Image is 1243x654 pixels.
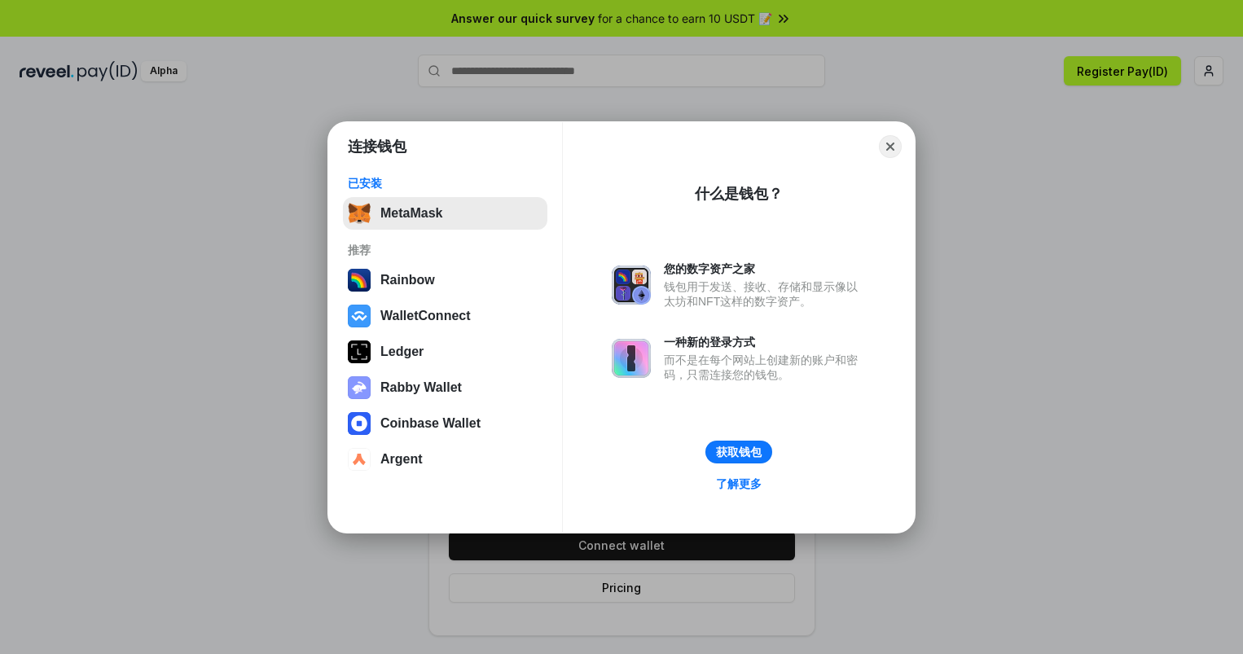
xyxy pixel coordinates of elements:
button: 获取钱包 [705,441,772,463]
img: svg+xml,%3Csvg%20width%3D%2228%22%20height%3D%2228%22%20viewBox%3D%220%200%2028%2028%22%20fill%3D... [348,448,371,471]
img: svg+xml,%3Csvg%20width%3D%22120%22%20height%3D%22120%22%20viewBox%3D%220%200%20120%20120%22%20fil... [348,269,371,292]
div: 已安装 [348,176,542,191]
div: 一种新的登录方式 [664,335,866,349]
div: Ledger [380,345,424,359]
div: 推荐 [348,243,542,257]
div: 获取钱包 [716,445,762,459]
img: svg+xml,%3Csvg%20xmlns%3D%22http%3A%2F%2Fwww.w3.org%2F2000%2Fsvg%22%20width%3D%2228%22%20height%3... [348,340,371,363]
button: Ledger [343,336,547,368]
h1: 连接钱包 [348,137,406,156]
button: Rainbow [343,264,547,296]
img: svg+xml,%3Csvg%20fill%3D%22none%22%20height%3D%2233%22%20viewBox%3D%220%200%2035%2033%22%20width%... [348,202,371,225]
img: svg+xml,%3Csvg%20width%3D%2228%22%20height%3D%2228%22%20viewBox%3D%220%200%2028%2028%22%20fill%3D... [348,412,371,435]
button: Argent [343,443,547,476]
div: 而不是在每个网站上创建新的账户和密码，只需连接您的钱包。 [664,353,866,382]
div: Rabby Wallet [380,380,462,395]
div: Coinbase Wallet [380,416,481,431]
div: Argent [380,452,423,467]
img: svg+xml,%3Csvg%20xmlns%3D%22http%3A%2F%2Fwww.w3.org%2F2000%2Fsvg%22%20fill%3D%22none%22%20viewBox... [612,339,651,378]
div: 什么是钱包？ [695,184,783,204]
img: svg+xml,%3Csvg%20xmlns%3D%22http%3A%2F%2Fwww.w3.org%2F2000%2Fsvg%22%20fill%3D%22none%22%20viewBox... [348,376,371,399]
button: MetaMask [343,197,547,230]
img: svg+xml,%3Csvg%20xmlns%3D%22http%3A%2F%2Fwww.w3.org%2F2000%2Fsvg%22%20fill%3D%22none%22%20viewBox... [612,266,651,305]
img: svg+xml,%3Csvg%20width%3D%2228%22%20height%3D%2228%22%20viewBox%3D%220%200%2028%2028%22%20fill%3D... [348,305,371,327]
button: WalletConnect [343,300,547,332]
button: Close [879,135,902,158]
button: Coinbase Wallet [343,407,547,440]
button: Rabby Wallet [343,371,547,404]
a: 了解更多 [706,473,771,494]
div: 您的数字资产之家 [664,261,866,276]
div: Rainbow [380,273,435,287]
div: 钱包用于发送、接收、存储和显示像以太坊和NFT这样的数字资产。 [664,279,866,309]
div: 了解更多 [716,476,762,491]
div: MetaMask [380,206,442,221]
div: WalletConnect [380,309,471,323]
